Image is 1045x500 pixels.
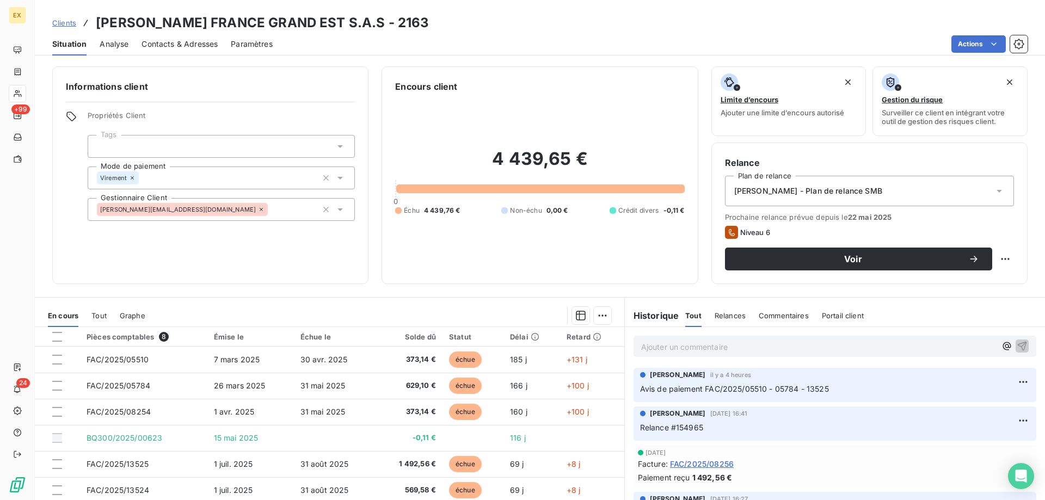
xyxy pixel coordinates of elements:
span: 1 492,56 € [383,459,436,470]
span: 1 avr. 2025 [214,407,255,416]
span: BQ300/2025/00623 [87,433,162,442]
div: Pièces comptables [87,332,201,342]
span: Surveiller ce client en intégrant votre outil de gestion des risques client. [882,108,1018,126]
span: FAC/2025/05784 [87,381,150,390]
span: Crédit divers [618,206,659,215]
span: +8 j [567,485,581,495]
h3: [PERSON_NAME] FRANCE GRAND EST S.A.S - 2163 [96,13,429,33]
span: Portail client [822,311,864,320]
span: Tout [91,311,107,320]
span: 0,00 € [546,206,568,215]
span: [PERSON_NAME][EMAIL_ADDRESS][DOMAIN_NAME] [100,206,256,213]
span: 24 [16,378,30,388]
span: échue [449,351,482,368]
span: 1 492,56 € [692,472,733,483]
span: Relance #154965 [640,423,703,432]
span: échue [449,404,482,420]
button: Limite d’encoursAjouter une limite d’encours autorisé [711,66,866,136]
span: 22 mai 2025 [848,213,892,221]
input: Ajouter une valeur [139,173,147,183]
div: Retard [567,332,618,341]
span: +100 j [567,381,589,390]
span: Voir [738,255,968,263]
span: +99 [11,104,30,114]
span: 185 j [510,355,527,364]
span: Non-échu [510,206,542,215]
input: Ajouter une valeur [268,205,276,214]
span: échue [449,378,482,394]
h2: 4 439,65 € [395,148,684,181]
div: Open Intercom Messenger [1008,463,1034,489]
span: Niveau 6 [740,228,770,237]
div: Échue le [300,332,370,341]
span: 166 j [510,381,527,390]
img: Logo LeanPay [9,476,26,493]
span: FAC/2025/08254 [87,407,151,416]
span: Graphe [120,311,145,320]
span: Virement [100,175,127,181]
span: [PERSON_NAME] [650,409,706,418]
div: Statut [449,332,497,341]
span: il y a 4 heures [710,372,751,378]
span: 7 mars 2025 [214,355,260,364]
span: FAC/2025/13524 [87,485,149,495]
button: Actions [951,35,1006,53]
span: 4 439,76 € [424,206,460,215]
span: FAC/2025/05510 [87,355,149,364]
span: 0 [394,197,398,206]
span: 373,14 € [383,406,436,417]
span: FAC/2025/08256 [670,458,734,470]
span: 31 août 2025 [300,485,349,495]
span: Situation [52,39,87,50]
button: Voir [725,248,992,270]
span: Avis de paiement FAC/2025/05510 - 05784 - 13525 [640,384,829,393]
input: Ajouter une valeur [97,141,106,151]
a: Clients [52,17,76,28]
span: 629,10 € [383,380,436,391]
span: -0,11 € [663,206,685,215]
span: +100 j [567,407,589,416]
span: Prochaine relance prévue depuis le [725,213,1014,221]
span: Limite d’encours [721,95,778,104]
span: échue [449,456,482,472]
span: 69 j [510,459,524,468]
span: 31 mai 2025 [300,407,346,416]
span: -0,11 € [383,433,436,443]
span: [PERSON_NAME] [650,370,706,380]
span: Gestion du risque [882,95,943,104]
h6: Encours client [395,80,457,93]
span: 31 août 2025 [300,459,349,468]
span: +131 j [567,355,587,364]
span: [PERSON_NAME] - Plan de relance SMB [734,186,882,196]
span: 8 [159,332,169,342]
span: Paramètres [231,39,273,50]
span: 15 mai 2025 [214,433,259,442]
span: Contacts & Adresses [142,39,218,50]
span: Relances [715,311,746,320]
div: Solde dû [383,332,436,341]
span: 373,14 € [383,354,436,365]
span: 26 mars 2025 [214,381,266,390]
h6: Relance [725,156,1014,169]
span: 160 j [510,407,527,416]
span: FAC/2025/13525 [87,459,149,468]
span: En cours [48,311,78,320]
div: Délai [510,332,554,341]
span: 30 avr. 2025 [300,355,348,364]
span: 31 mai 2025 [300,381,346,390]
span: 1 juil. 2025 [214,485,253,495]
span: Commentaires [759,311,809,320]
span: [DATE] 16:41 [710,410,748,417]
span: échue [449,482,482,498]
div: Émise le [214,332,287,341]
span: +8 j [567,459,581,468]
span: [DATE] [646,449,666,456]
button: Gestion du risqueSurveiller ce client en intégrant votre outil de gestion des risques client. [872,66,1028,136]
h6: Historique [625,309,679,322]
span: Tout [685,311,702,320]
span: Clients [52,18,76,27]
span: Échu [404,206,420,215]
h6: Informations client [66,80,355,93]
div: EX [9,7,26,24]
span: Paiement reçu [638,472,690,483]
